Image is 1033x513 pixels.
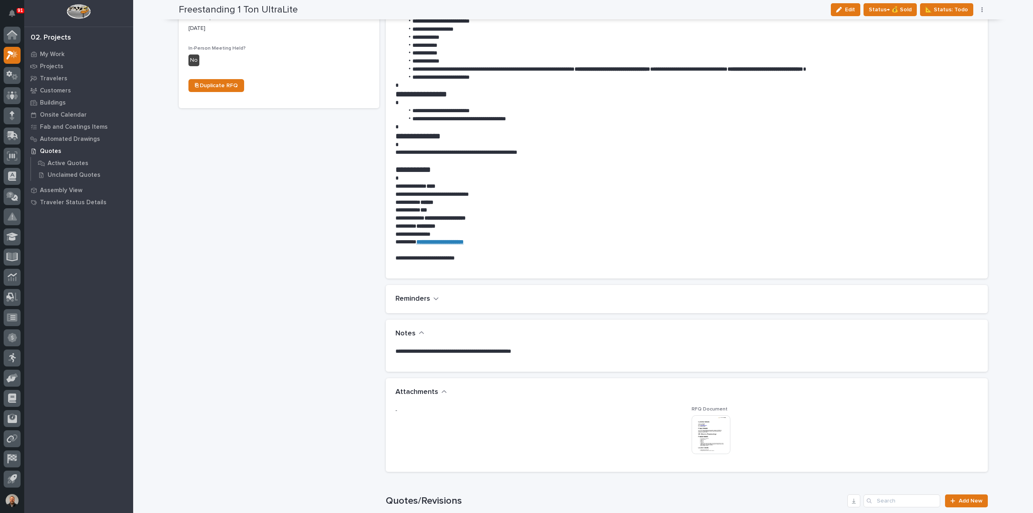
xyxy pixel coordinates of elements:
[40,75,67,82] p: Travelers
[67,4,90,19] img: Workspace Logo
[48,172,100,179] p: Unclaimed Quotes
[945,494,987,507] a: Add New
[18,8,23,13] p: 91
[188,79,244,92] a: ⎘ Duplicate RFQ
[692,407,728,412] span: RFQ Document
[24,196,133,208] a: Traveler Status Details
[188,46,246,51] span: In-Person Meeting Held?
[959,498,983,504] span: Add New
[10,10,21,23] div: Notifications91
[40,51,65,58] p: My Work
[48,160,88,167] p: Active Quotes
[40,136,100,143] p: Automated Drawings
[395,295,430,304] h2: Reminders
[24,184,133,196] a: Assembly View
[395,406,682,415] p: -
[925,5,968,15] span: 📐 Status: Todo
[31,34,71,42] div: 02. Projects
[24,121,133,133] a: Fab and Coatings Items
[864,3,917,16] button: Status→ 💰 Sold
[24,133,133,145] a: Automated Drawings
[24,60,133,72] a: Projects
[869,5,912,15] span: Status→ 💰 Sold
[4,492,21,509] button: users-avatar
[845,6,855,13] span: Edit
[24,48,133,60] a: My Work
[40,187,82,194] p: Assembly View
[31,169,133,180] a: Unclaimed Quotes
[24,84,133,96] a: Customers
[188,16,227,21] span: Date Requested
[24,96,133,109] a: Buildings
[395,388,438,397] h2: Attachments
[920,3,973,16] button: 📐 Status: Todo
[40,111,87,119] p: Onsite Calendar
[864,494,940,507] input: Search
[24,145,133,157] a: Quotes
[24,109,133,121] a: Onsite Calendar
[4,5,21,22] button: Notifications
[395,295,439,304] button: Reminders
[40,87,71,94] p: Customers
[24,72,133,84] a: Travelers
[395,329,416,338] h2: Notes
[31,157,133,169] a: Active Quotes
[188,24,370,33] p: [DATE]
[395,329,424,338] button: Notes
[40,124,108,131] p: Fab and Coatings Items
[40,63,63,70] p: Projects
[179,4,298,16] h2: Freestanding 1 Ton UltraLite
[40,99,66,107] p: Buildings
[831,3,860,16] button: Edit
[188,54,199,66] div: No
[395,388,447,397] button: Attachments
[195,83,238,88] span: ⎘ Duplicate RFQ
[386,495,845,507] h1: Quotes/Revisions
[40,148,61,155] p: Quotes
[40,199,107,206] p: Traveler Status Details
